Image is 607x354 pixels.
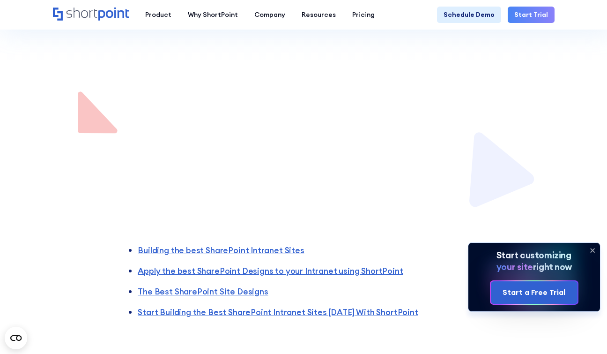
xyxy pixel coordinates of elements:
[188,10,238,20] div: Why ShortPoint
[352,10,375,20] div: Pricing
[437,7,501,23] a: Schedule Demo
[138,286,268,297] a: The Best SharePoint Site Designs
[294,7,344,23] a: Resources
[254,10,285,20] div: Company
[138,265,403,276] a: Apply the best SharePoint Designs to your Intranet using ShortPoint
[491,281,577,304] a: Start a Free Trial
[137,7,180,23] a: Product
[438,245,607,354] iframe: Chat Widget
[344,7,383,23] a: Pricing
[138,245,304,256] a: Building the best SharePoint Intranet Sites
[53,8,129,22] a: Home
[246,7,294,23] a: Company
[138,307,418,317] a: Start Building the Best SharePoint Intranet Sites [DATE] With ShortPoint
[145,10,171,20] div: Product
[508,7,555,23] a: Start Trial
[180,7,246,23] a: Why ShortPoint
[5,327,27,349] button: Open CMP widget
[302,10,336,20] div: Resources
[503,287,565,298] div: Start a Free Trial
